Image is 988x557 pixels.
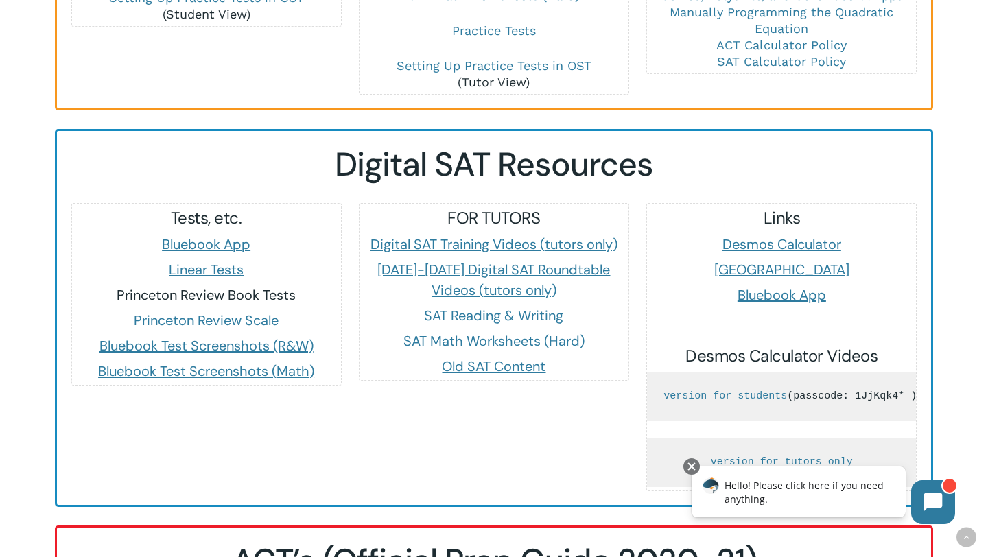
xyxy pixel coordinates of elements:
h5: Tests, etc. [72,207,341,229]
a: Bluebook Test Screenshots (Math) [98,362,314,380]
a: [GEOGRAPHIC_DATA] [714,261,849,278]
a: version for students [663,390,787,402]
h5: Desmos Calculator Videos [647,345,916,367]
a: Old SAT Content [442,357,545,375]
h5: FOR TUTORS [360,207,628,229]
a: ACT Calculator Policy [716,38,847,52]
a: Bluebook Test Screenshots (R&W) [99,337,314,355]
a: SAT Reading & Writing [424,307,563,324]
a: Practice Tests [452,23,536,38]
h5: Links [647,207,916,229]
a: Linear Tests [169,261,244,278]
h2: Digital SAT Resources [71,145,917,185]
pre: (passcode: 1JjKqk4* ) [647,372,916,421]
a: Desmos Calculator [722,235,841,253]
a: Bluebook App [162,235,250,253]
a: Princeton Review Book Tests [117,286,296,304]
a: Princeton Review Scale [134,311,279,329]
a: [DATE]-[DATE] Digital SAT Roundtable Videos (tutors only) [377,261,610,299]
a: Digital SAT Training Videos (tutors only) [370,235,617,253]
a: Setting Up Practice Tests in OST [397,58,591,73]
a: Manually Programming the Quadratic Equation [670,5,893,36]
a: SAT Math Worksheets (Hard) [403,332,585,350]
a: Bluebook App [738,286,826,304]
iframe: Chatbot [677,455,969,538]
p: (Tutor View) [360,58,628,91]
a: SAT Calculator Policy [717,54,846,69]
